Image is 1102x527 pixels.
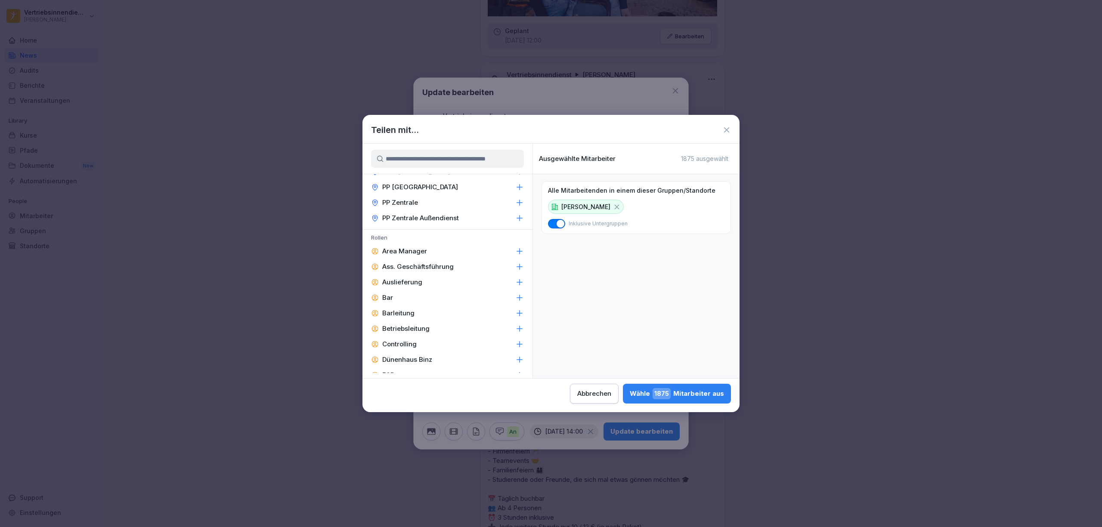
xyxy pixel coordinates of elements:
p: Rollen [362,234,532,243]
p: Inklusive Untergruppen [569,220,628,228]
p: Alle Mitarbeitenden in einem dieser Gruppen/Standorte [548,187,715,194]
p: F&B [382,371,395,379]
p: Auslieferung [382,278,422,287]
button: Abbrechen [570,384,619,404]
h1: Teilen mit... [371,123,419,136]
p: Ass. Geschäftsführung [382,262,454,271]
p: Dünenhaus Binz [382,355,432,364]
p: PP [GEOGRAPHIC_DATA] [382,183,458,191]
p: [PERSON_NAME] [561,202,610,211]
p: Barleitung [382,309,415,317]
button: Wähle1875Mitarbeiter aus [623,384,731,404]
p: Betriebsleitung [382,324,430,333]
p: PP Zentrale Außendienst [382,214,459,222]
p: 1875 ausgewählt [681,155,728,163]
p: PP Zentrale [382,198,418,207]
p: Area Manager [382,247,427,256]
span: 1875 [653,388,671,399]
div: Abbrechen [577,389,611,398]
p: Ausgewählte Mitarbeiter [539,155,616,163]
p: Controlling [382,340,417,348]
div: Wähle Mitarbeiter aus [630,388,724,399]
p: Bar [382,293,393,302]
